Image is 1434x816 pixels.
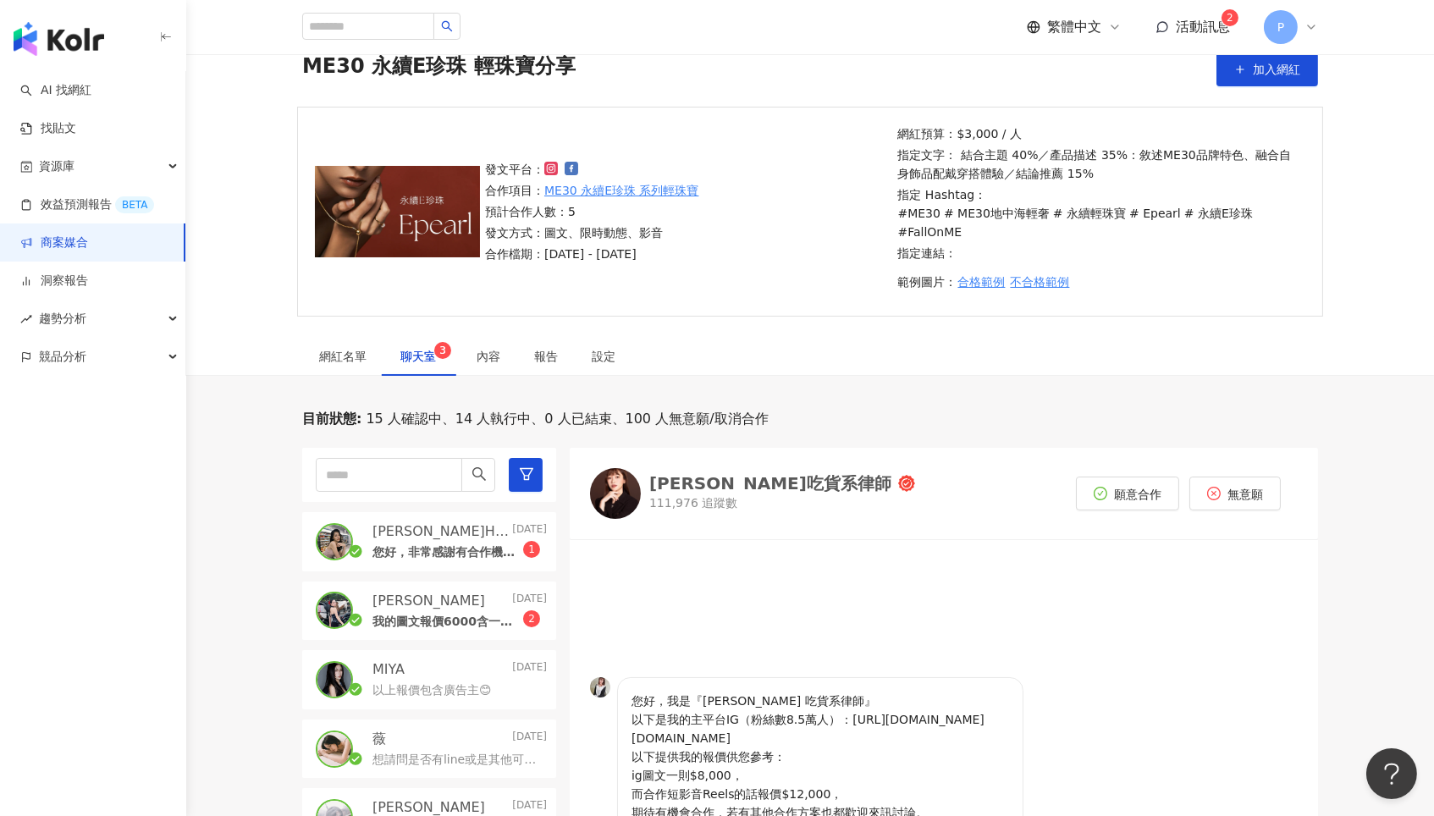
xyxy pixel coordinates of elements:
span: filter [519,466,534,482]
span: P [1277,18,1284,36]
span: 1 [528,543,535,555]
p: [DATE] [512,522,547,541]
a: searchAI 找網紅 [20,82,91,99]
span: 2 [528,613,535,625]
img: ME30 永續E珍珠 系列輕珠寶 [315,166,480,257]
p: [PERSON_NAME]Hua [PERSON_NAME] [372,522,509,541]
span: 競品分析 [39,338,86,376]
p: 發文方式：圖文、限時動態、影音 [485,223,699,242]
span: 願意合作 [1114,488,1161,501]
div: 內容 [477,347,500,366]
button: 合格範例 [957,265,1007,299]
sup: 3 [434,342,451,359]
span: rise [20,313,32,325]
p: 111,976 追蹤數 [649,495,915,512]
p: [DATE] [512,730,547,748]
span: 2 [1227,12,1233,24]
p: 以上報價包含廣告主😊 [372,682,492,699]
p: 我的圖文報價6000含一則限動 圖文廣告授權一年 挑選的品項 [URL][DOMAIN_NAME] [URL][DOMAIN_NAME] [372,614,523,631]
a: 洞察報告 [20,273,88,289]
p: 指定連結： [898,244,1301,262]
img: KOL Avatar [590,677,610,697]
button: 加入網紅 [1216,52,1318,86]
span: 3 [439,345,446,356]
p: #FallOnME [898,223,962,241]
p: # ME30地中海輕奢 [944,204,1050,223]
p: 目前狀態 : [302,410,361,428]
p: 您好，非常感謝有合作機會！ 下面是我的IG貼文與reel報價細節： - Ig 貼文post（10張圖） ・廣告主授權+品牌授權再製行銷 1 個月> $3,000(不含稅) ・廣告主授權+品牌授權... [372,544,523,561]
div: 網紅名單 [319,347,367,366]
img: KOL Avatar [590,468,641,519]
div: 設定 [592,347,615,366]
p: #ME30 [898,204,940,223]
img: KOL Avatar [317,593,351,627]
span: close-circle [1207,487,1221,500]
img: KOL Avatar [317,663,351,697]
span: 不合格範例 [1011,275,1070,289]
span: search [472,466,487,482]
p: 指定 Hashtag： [898,185,1301,241]
span: ME30 永續E珍珠 輕珠寶分享 [302,52,576,86]
img: logo [14,22,104,56]
a: 效益預測報告BETA [20,196,154,213]
p: [DATE] [512,592,547,610]
span: search [441,20,453,32]
div: [PERSON_NAME]吃貨系律師 [649,475,891,492]
img: KOL Avatar [317,732,351,766]
sup: 2 [523,610,540,627]
span: 加入網紅 [1253,63,1300,76]
p: 指定文字： 結合主題 40%／產品描述 35%：敘述ME30品牌特色、融合自身飾品配戴穿搭體驗／結論推薦 15% [898,146,1301,183]
span: 資源庫 [39,147,74,185]
span: 合格範例 [958,275,1006,289]
p: # 永續E珍珠 [1184,204,1253,223]
button: 願意合作 [1076,477,1179,510]
p: 範例圖片： [898,265,1301,299]
p: 薇 [372,730,386,748]
sup: 2 [1222,9,1238,26]
p: 發文平台： [485,160,699,179]
p: [PERSON_NAME] [372,592,485,610]
p: 合作項目： [485,181,699,200]
button: 不合格範例 [1010,265,1071,299]
p: 網紅預算：$3,000 / 人 [898,124,1301,143]
iframe: Help Scout Beacon - Open [1366,748,1417,799]
a: KOL Avatar[PERSON_NAME]吃貨系律師111,976 追蹤數 [590,468,915,519]
p: [DATE] [512,660,547,679]
span: 聊天室 [400,350,443,362]
span: check-circle [1094,487,1107,500]
p: MIYA [372,660,405,679]
p: 預計合作人數：5 [485,202,699,221]
span: 繁體中文 [1047,18,1101,36]
a: 找貼文 [20,120,76,137]
p: # 永續輕珠寶 [1053,204,1126,223]
span: 趨勢分析 [39,300,86,338]
a: ME30 永續E珍珠 系列輕珠寶 [544,181,699,200]
button: 無意願 [1189,477,1281,510]
p: 想請問是否有line或是其他可以聯繫的平台呢？因為擔心在網頁上較無法即時的看到訊息，謝謝！🙏 [372,752,540,769]
span: 無意願 [1227,488,1263,501]
span: 15 人確認中、14 人執行中、0 人已結束、100 人無意願/取消合作 [361,410,768,428]
p: 合作檔期：[DATE] - [DATE] [485,245,699,263]
span: 活動訊息 [1176,19,1230,35]
a: 商案媒合 [20,234,88,251]
img: KOL Avatar [317,525,351,559]
div: 報告 [534,347,558,366]
sup: 1 [523,541,540,558]
p: # Epearl [1129,204,1181,223]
